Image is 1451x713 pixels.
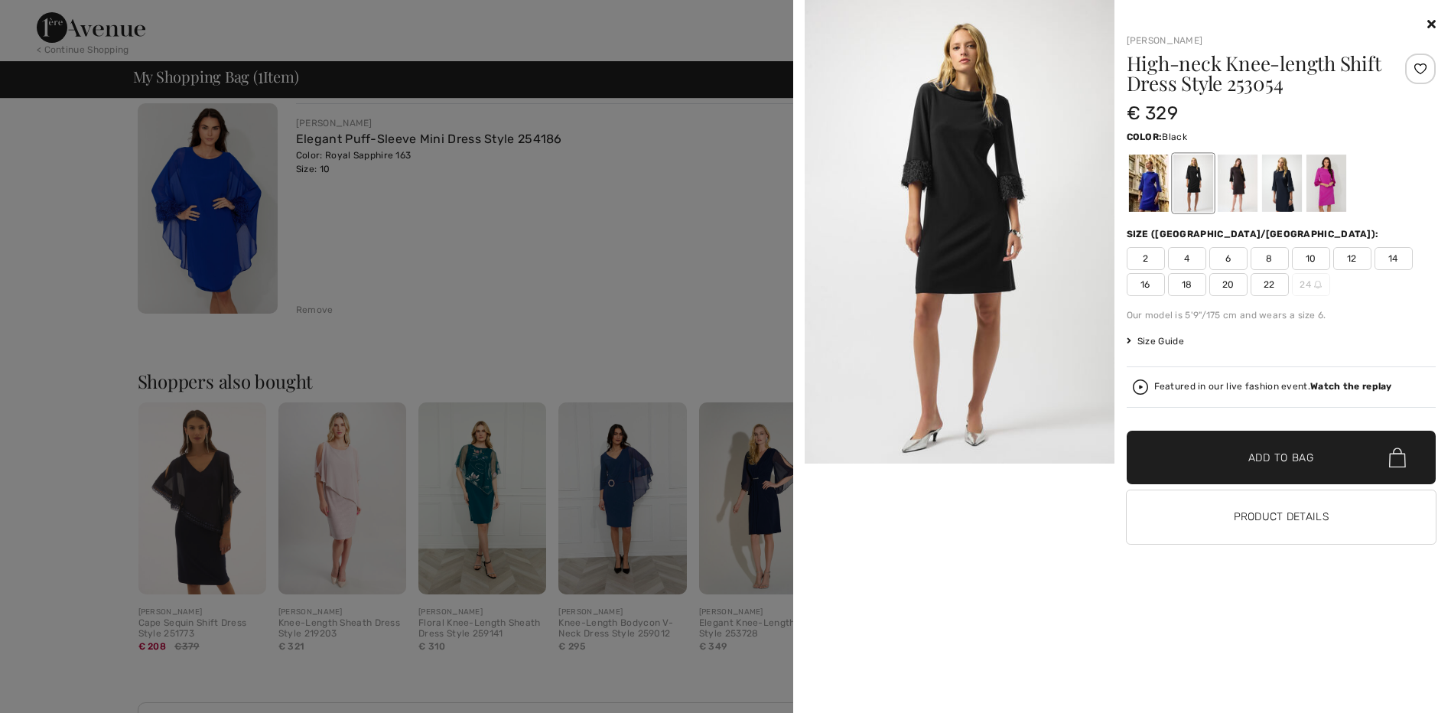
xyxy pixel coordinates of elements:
[1168,273,1206,296] span: 18
[1306,155,1345,212] div: Cosmos
[1127,334,1184,348] span: Size Guide
[1127,103,1179,124] span: € 329
[205,401,229,421] button: Attach file
[1292,273,1330,296] span: 24
[1251,247,1289,270] span: 8
[1314,281,1322,288] img: ring-m.svg
[1127,54,1384,93] h1: High-neck Knee-length Shift Dress Style 253054
[1127,132,1163,142] span: Color:
[1209,247,1248,270] span: 6
[1333,247,1371,270] span: 12
[1133,379,1148,395] img: Watch the replay
[1162,132,1187,142] span: Black
[34,11,65,24] span: Chat
[1248,450,1314,466] span: Add to Bag
[1127,35,1203,46] a: [PERSON_NAME]
[1128,155,1168,212] div: Royal Sapphire 163
[1127,227,1382,241] div: Size ([GEOGRAPHIC_DATA]/[GEOGRAPHIC_DATA]):
[1375,247,1413,270] span: 14
[62,140,259,152] div: Boutique [STREET_ADDRESS]
[1209,273,1248,296] span: 20
[66,18,214,53] h1: Live Chat | Chat en direct
[1127,273,1165,296] span: 16
[239,26,263,47] button: Minimize widget
[1168,247,1206,270] span: 4
[58,83,262,96] div: [STREET_ADDRESS]
[1127,490,1436,544] button: Product Details
[28,120,259,132] div: Chat started
[178,402,203,420] button: End chat
[232,402,256,420] button: Menu
[1217,155,1257,212] div: Mocha
[58,70,262,83] h2: Customer Care | Service Client
[1251,273,1289,296] span: 22
[1292,247,1330,270] span: 10
[1127,247,1165,270] span: 2
[24,70,49,95] img: avatar
[1261,155,1301,212] div: Midnight Blue
[1389,448,1406,467] img: Bag.svg
[1310,381,1392,392] strong: Watch the replay
[1127,308,1436,322] div: Our model is 5'9"/175 cm and wears a size 6.
[214,26,239,47] button: Popout
[67,164,216,213] span: Hi, are you having any trouble checking out? Feel free to reach out to us with any questions!
[1173,155,1212,212] div: Black
[1127,431,1436,484] button: Add to Bag
[1154,382,1392,392] div: Featured in our live fashion event.
[28,195,52,220] img: avatar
